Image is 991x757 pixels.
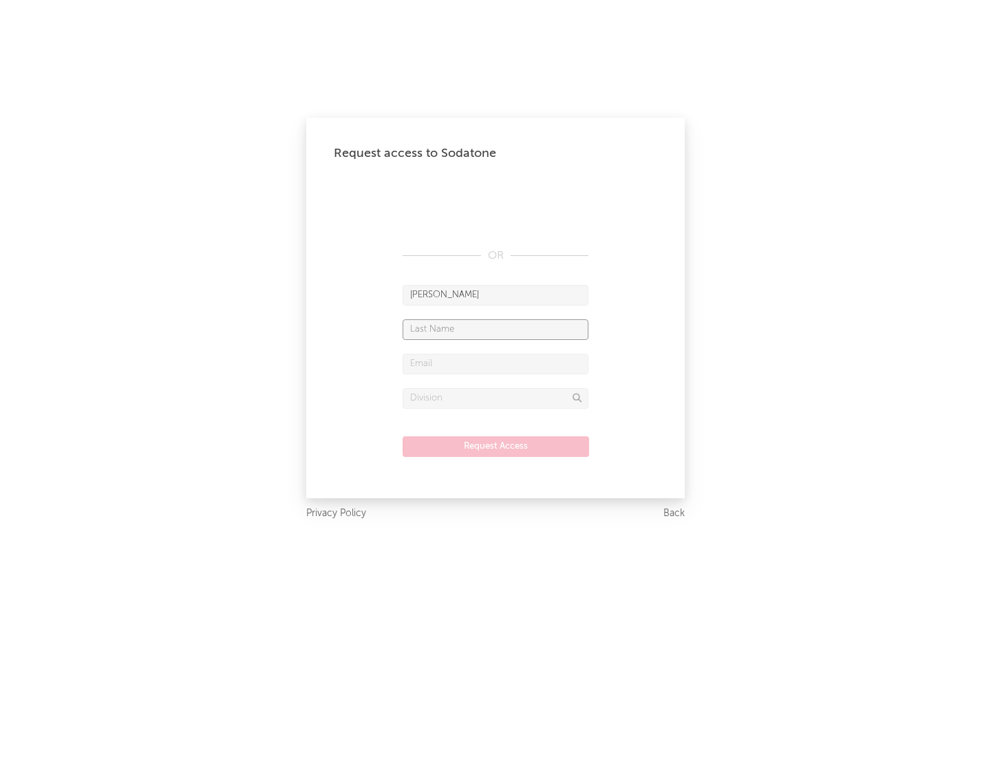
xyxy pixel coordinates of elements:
div: OR [403,248,588,264]
a: Back [663,505,685,522]
input: Email [403,354,588,374]
input: Division [403,388,588,409]
input: Last Name [403,319,588,340]
div: Request access to Sodatone [334,145,657,162]
input: First Name [403,285,588,306]
button: Request Access [403,436,589,457]
a: Privacy Policy [306,505,366,522]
